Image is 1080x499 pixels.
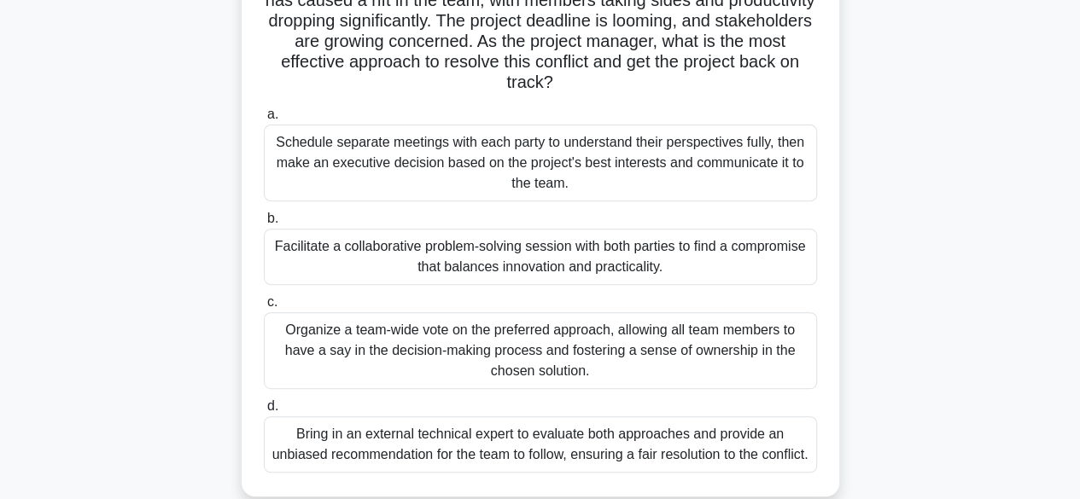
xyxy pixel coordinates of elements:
span: a. [267,107,278,121]
div: Bring in an external technical expert to evaluate both approaches and provide an unbiased recomme... [264,416,817,473]
span: b. [267,211,278,225]
span: c. [267,294,277,309]
div: Schedule separate meetings with each party to understand their perspectives fully, then make an e... [264,125,817,201]
span: d. [267,398,278,413]
div: Organize a team-wide vote on the preferred approach, allowing all team members to have a say in t... [264,312,817,389]
div: Facilitate a collaborative problem-solving session with both parties to find a compromise that ba... [264,229,817,285]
